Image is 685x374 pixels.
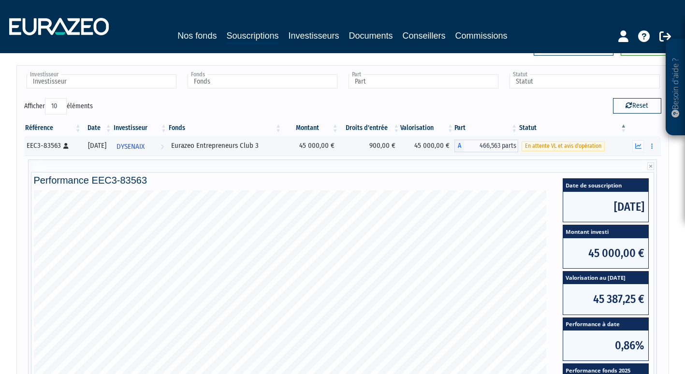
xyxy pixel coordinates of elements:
[113,120,168,136] th: Investisseur: activer pour trier la colonne par ordre croissant
[518,120,627,136] th: Statut : activer pour trier la colonne par ordre d&eacute;croissant
[670,44,681,131] p: Besoin d'aide ?
[113,136,168,156] a: DYSENAIX
[403,29,446,43] a: Conseillers
[86,141,109,151] div: [DATE]
[563,179,648,192] span: Date de souscription
[454,140,464,152] span: A
[349,29,393,43] a: Documents
[454,140,518,152] div: A - Eurazeo Entrepreneurs Club 3
[117,138,145,156] span: DYSENAIX
[82,120,113,136] th: Date: activer pour trier la colonne par ordre croissant
[288,29,339,43] a: Investisseurs
[400,136,454,156] td: 45 000,00 €
[339,120,400,136] th: Droits d'entrée: activer pour trier la colonne par ordre croissant
[563,331,648,360] span: 0,86%
[168,120,282,136] th: Fonds: activer pour trier la colonne par ordre croissant
[400,120,454,136] th: Valorisation: activer pour trier la colonne par ordre croissant
[27,141,79,151] div: EEC3-83563
[24,120,82,136] th: Référence : activer pour trier la colonne par ordre croissant
[339,136,400,156] td: 900,00 €
[24,98,93,115] label: Afficher éléments
[563,238,648,268] span: 45 000,00 €
[613,98,661,114] button: Reset
[45,98,67,115] select: Afficheréléments
[63,143,69,149] i: [Français] Personne physique
[171,141,279,151] div: Eurazeo Entrepreneurs Club 3
[282,136,339,156] td: 45 000,00 €
[464,140,518,152] span: 466,563 parts
[455,29,508,43] a: Commissions
[563,192,648,222] span: [DATE]
[454,120,518,136] th: Part: activer pour trier la colonne par ordre croissant
[563,284,648,314] span: 45 387,25 €
[563,318,648,331] span: Performance à date
[226,29,278,44] a: Souscriptions
[563,225,648,238] span: Montant investi
[34,175,652,186] h4: Performance EEC3-83563
[9,18,109,35] img: 1732889491-logotype_eurazeo_blanc_rvb.png
[522,142,605,151] span: En attente VL et avis d'opération
[160,138,164,156] i: Voir l'investisseur
[282,120,339,136] th: Montant: activer pour trier la colonne par ordre croissant
[177,29,217,43] a: Nos fonds
[563,272,648,285] span: Valorisation au [DATE]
